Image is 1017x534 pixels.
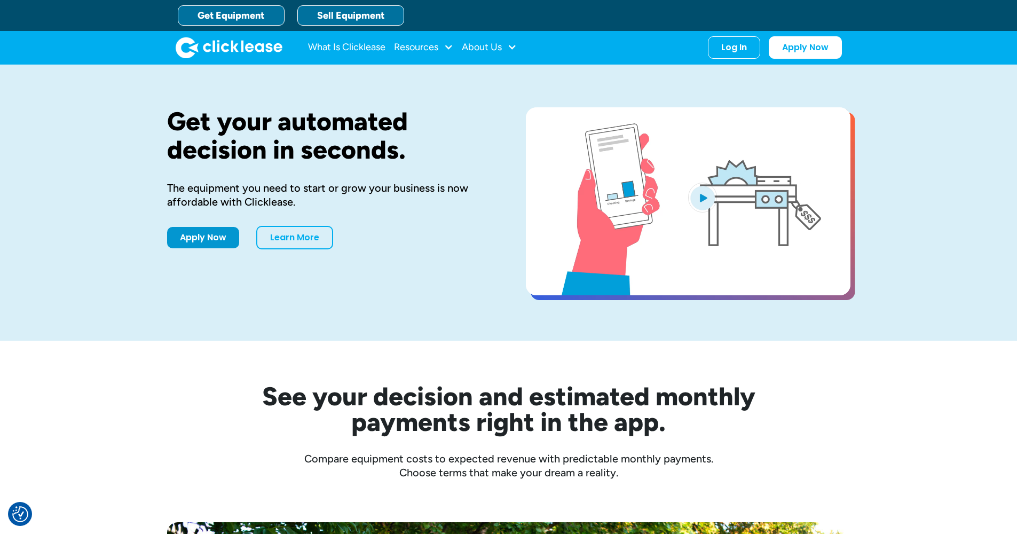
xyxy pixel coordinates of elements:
[176,37,282,58] img: Clicklease logo
[688,183,717,213] img: Blue play button logo on a light blue circular background
[167,181,492,209] div: The equipment you need to start or grow your business is now affordable with Clicklease.
[167,227,239,248] a: Apply Now
[769,36,842,59] a: Apply Now
[526,107,850,295] a: open lightbox
[462,37,517,58] div: About Us
[721,42,747,53] div: Log In
[394,37,453,58] div: Resources
[256,226,333,249] a: Learn More
[12,506,28,522] button: Consent Preferences
[167,107,492,164] h1: Get your automated decision in seconds.
[308,37,385,58] a: What Is Clicklease
[12,506,28,522] img: Revisit consent button
[167,452,850,480] div: Compare equipment costs to expected revenue with predictable monthly payments. Choose terms that ...
[176,37,282,58] a: home
[210,383,808,435] h2: See your decision and estimated monthly payments right in the app.
[178,5,285,26] a: Get Equipment
[297,5,404,26] a: Sell Equipment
